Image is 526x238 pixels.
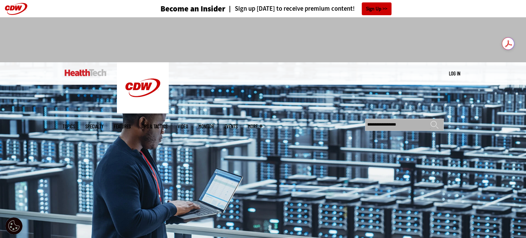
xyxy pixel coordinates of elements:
a: Events [224,124,238,129]
img: Home [65,69,107,76]
a: Tips & Tactics [141,124,167,129]
a: CDW [117,108,169,115]
a: Features [114,124,131,129]
span: More [248,124,262,129]
iframe: advertisement [137,24,389,55]
a: Video [178,124,188,129]
span: Topics [63,124,75,129]
a: Sign up [DATE] to receive premium content! [225,6,355,12]
img: Home [117,62,169,113]
span: Specialty [85,124,103,129]
div: Cookie Settings [5,217,22,235]
div: User menu [449,70,460,77]
button: Open Preferences [5,217,22,235]
a: Become an Insider [135,5,225,13]
a: MonITor [199,124,214,129]
a: Log in [449,70,460,76]
a: Sign Up [362,2,391,15]
h3: Become an Insider [160,5,225,13]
